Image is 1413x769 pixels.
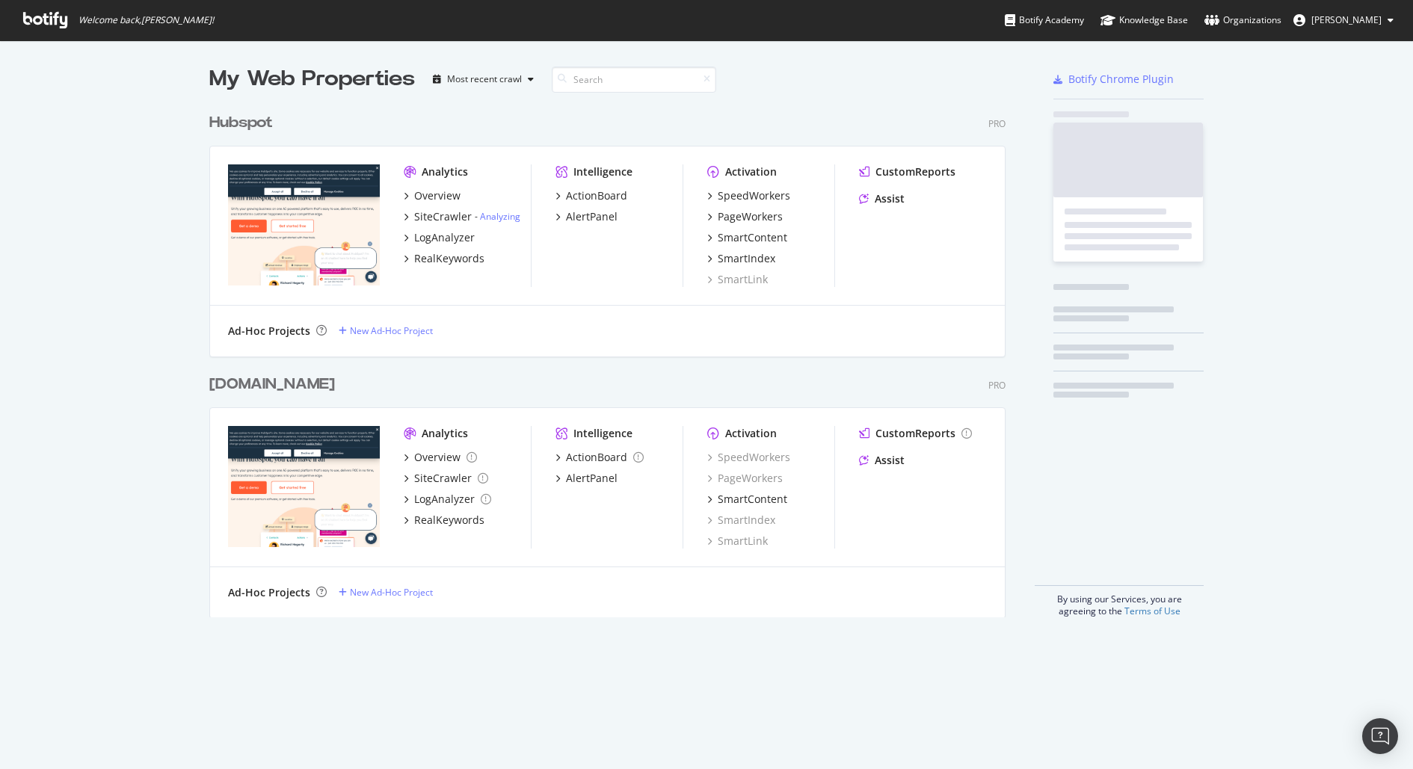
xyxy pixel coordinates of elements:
div: RealKeywords [414,513,484,528]
div: Analytics [422,164,468,179]
img: hubspot.com [228,164,380,285]
a: Terms of Use [1124,605,1180,617]
a: SiteCrawler- Analyzing [404,209,520,224]
a: Overview [404,450,477,465]
div: SmartContent [718,492,787,507]
a: [DOMAIN_NAME] [209,374,341,395]
div: CustomReports [875,164,955,179]
div: AlertPanel [566,471,618,486]
button: [PERSON_NAME] [1281,8,1406,32]
a: New Ad-Hoc Project [339,324,433,337]
div: Botify Academy [1005,13,1084,28]
div: SmartContent [718,230,787,245]
a: SmartContent [707,492,787,507]
div: Overview [414,450,461,465]
a: New Ad-Hoc Project [339,586,433,599]
div: SpeedWorkers [718,188,790,203]
a: CustomReports [859,164,955,179]
span: Darwin Santos [1311,13,1382,26]
div: Open Intercom Messenger [1362,718,1398,754]
div: RealKeywords [414,251,484,266]
a: Overview [404,188,461,203]
div: Ad-Hoc Projects [228,585,310,600]
div: Intelligence [573,426,632,441]
span: Welcome back, [PERSON_NAME] ! [78,14,214,26]
div: Assist [875,453,905,468]
a: LogAnalyzer [404,492,491,507]
div: AlertPanel [566,209,618,224]
a: SmartIndex [707,513,775,528]
a: Analyzing [480,210,520,223]
a: Assist [859,453,905,468]
a: Hubspot [209,112,279,134]
div: Analytics [422,426,468,441]
a: AlertPanel [555,209,618,224]
a: SmartLink [707,534,768,549]
div: ActionBoard [566,188,627,203]
a: LogAnalyzer [404,230,475,245]
a: PageWorkers [707,209,783,224]
div: SiteCrawler [414,209,472,224]
div: Assist [875,191,905,206]
img: hubspot-bulkdataexport.com [228,426,380,547]
button: Most recent crawl [427,67,540,91]
a: SiteCrawler [404,471,488,486]
div: Pro [988,117,1006,130]
div: [DOMAIN_NAME] [209,374,335,395]
div: LogAnalyzer [414,230,475,245]
div: Activation [725,164,777,179]
a: ActionBoard [555,188,627,203]
a: RealKeywords [404,251,484,266]
div: Pro [988,379,1006,392]
a: SmartLink [707,272,768,287]
div: Most recent crawl [447,75,522,84]
div: Intelligence [573,164,632,179]
div: Knowledge Base [1100,13,1188,28]
a: Botify Chrome Plugin [1053,72,1174,87]
div: Ad-Hoc Projects [228,324,310,339]
div: grid [209,94,1018,617]
div: - [475,210,520,223]
div: PageWorkers [718,209,783,224]
input: Search [552,67,716,93]
div: ActionBoard [566,450,627,465]
div: New Ad-Hoc Project [350,586,433,599]
div: Activation [725,426,777,441]
a: SmartContent [707,230,787,245]
a: CustomReports [859,426,972,441]
a: SpeedWorkers [707,450,790,465]
div: Hubspot [209,112,273,134]
a: PageWorkers [707,471,783,486]
div: By using our Services, you are agreeing to the [1035,585,1204,617]
a: SpeedWorkers [707,188,790,203]
a: RealKeywords [404,513,484,528]
div: Overview [414,188,461,203]
div: My Web Properties [209,64,415,94]
div: New Ad-Hoc Project [350,324,433,337]
div: Organizations [1204,13,1281,28]
a: Assist [859,191,905,206]
div: SiteCrawler [414,471,472,486]
a: AlertPanel [555,471,618,486]
div: SmartIndex [718,251,775,266]
a: ActionBoard [555,450,644,465]
div: CustomReports [875,426,955,441]
a: SmartIndex [707,251,775,266]
div: LogAnalyzer [414,492,475,507]
div: Botify Chrome Plugin [1068,72,1174,87]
